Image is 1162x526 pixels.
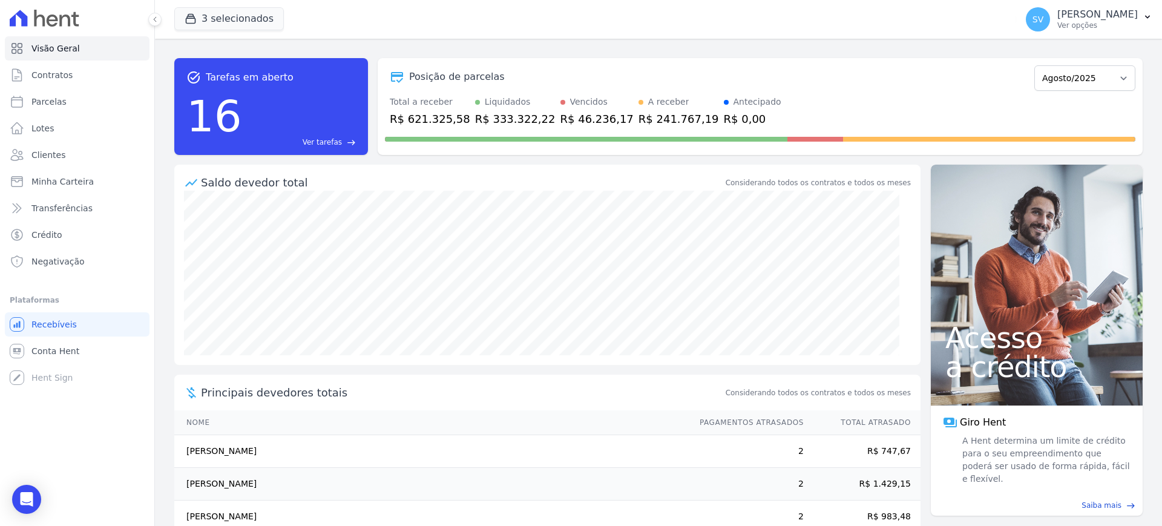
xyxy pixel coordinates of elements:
[5,249,149,274] a: Negativação
[804,435,921,468] td: R$ 747,67
[726,387,911,398] span: Considerando todos os contratos e todos os meses
[31,96,67,108] span: Parcelas
[10,293,145,307] div: Plataformas
[638,111,719,127] div: R$ 241.767,19
[174,7,284,30] button: 3 selecionados
[938,500,1135,511] a: Saiba mais east
[5,63,149,87] a: Contratos
[390,111,470,127] div: R$ 621.325,58
[1126,501,1135,510] span: east
[5,223,149,247] a: Crédito
[960,415,1006,430] span: Giro Hent
[688,410,804,435] th: Pagamentos Atrasados
[5,339,149,363] a: Conta Hent
[5,116,149,140] a: Lotes
[31,345,79,357] span: Conta Hent
[31,122,54,134] span: Lotes
[1057,8,1138,21] p: [PERSON_NAME]
[31,42,80,54] span: Visão Geral
[648,96,689,108] div: A receber
[31,149,65,161] span: Clientes
[31,69,73,81] span: Contratos
[734,96,781,108] div: Antecipado
[186,85,242,148] div: 16
[475,111,556,127] div: R$ 333.322,22
[31,318,77,330] span: Recebíveis
[174,468,688,501] td: [PERSON_NAME]
[31,202,93,214] span: Transferências
[945,323,1128,352] span: Acesso
[186,70,201,85] span: task_alt
[726,177,911,188] div: Considerando todos os contratos e todos os meses
[485,96,531,108] div: Liquidados
[804,468,921,501] td: R$ 1.429,15
[201,174,723,191] div: Saldo devedor total
[724,111,781,127] div: R$ 0,00
[5,36,149,61] a: Visão Geral
[201,384,723,401] span: Principais devedores totais
[688,435,804,468] td: 2
[206,70,294,85] span: Tarefas em aberto
[688,468,804,501] td: 2
[174,410,688,435] th: Nome
[5,143,149,167] a: Clientes
[960,435,1131,485] span: A Hent determina um limite de crédito para o seu empreendimento que poderá ser usado de forma ráp...
[390,96,470,108] div: Total a receber
[303,137,342,148] span: Ver tarefas
[570,96,608,108] div: Vencidos
[5,169,149,194] a: Minha Carteira
[560,111,634,127] div: R$ 46.236,17
[31,255,85,268] span: Negativação
[1082,500,1121,511] span: Saiba mais
[945,352,1128,381] span: a crédito
[1016,2,1162,36] button: SV [PERSON_NAME] Ver opções
[31,176,94,188] span: Minha Carteira
[1057,21,1138,30] p: Ver opções
[347,138,356,147] span: east
[247,137,356,148] a: Ver tarefas east
[1032,15,1043,24] span: SV
[31,229,62,241] span: Crédito
[174,435,688,468] td: [PERSON_NAME]
[5,196,149,220] a: Transferências
[12,485,41,514] div: Open Intercom Messenger
[5,312,149,337] a: Recebíveis
[5,90,149,114] a: Parcelas
[409,70,505,84] div: Posição de parcelas
[804,410,921,435] th: Total Atrasado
